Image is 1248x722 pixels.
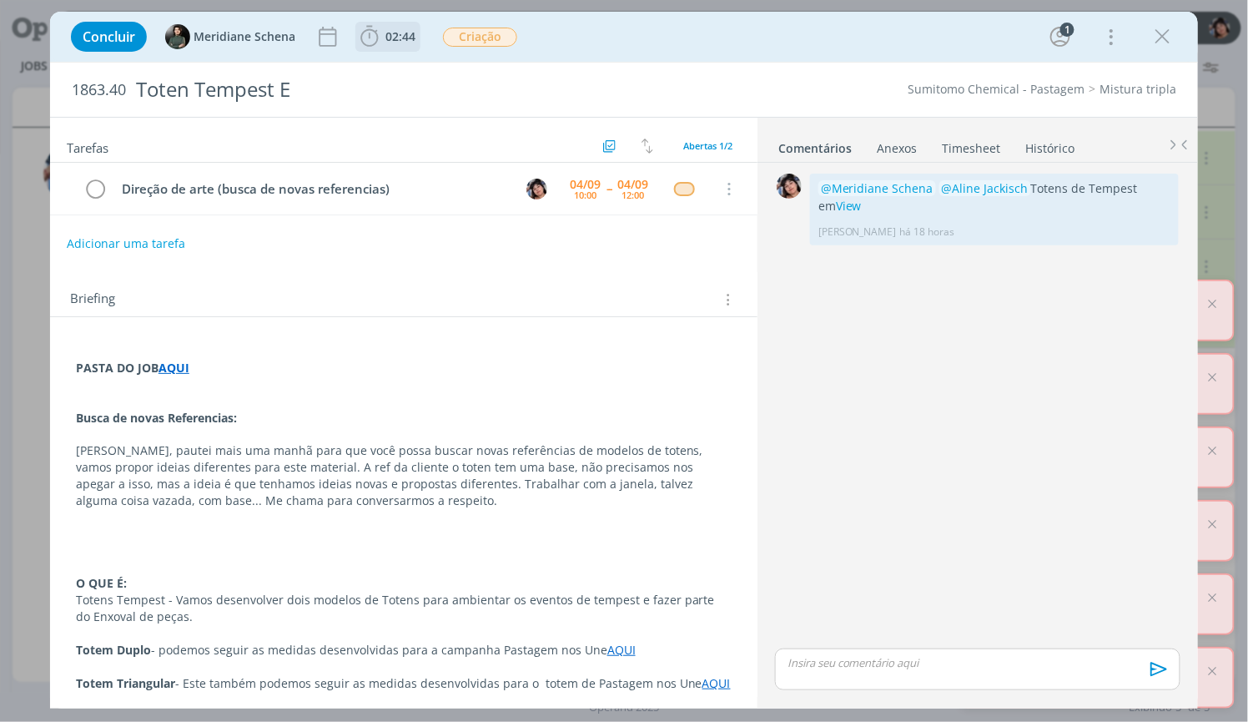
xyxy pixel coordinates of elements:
[777,174,802,199] img: E
[606,183,611,194] span: --
[76,642,732,659] p: - podemos seguir as medidas desenvolvidas para a campanha Pastagem nos Une
[941,133,1001,157] a: Timesheet
[617,179,648,190] div: 04/09
[836,198,862,214] a: View
[524,176,549,201] button: E
[607,642,636,658] a: AQUI
[76,642,151,658] strong: Totem Duplo
[683,139,732,152] span: Abertas 1/2
[900,225,955,240] span: há 18 horas
[194,31,295,43] span: Meridiane Schena
[443,28,517,47] span: Criação
[1024,133,1075,157] a: Histórico
[908,81,1084,97] a: Sumitomo Chemical - Pastagem
[50,12,1198,709] div: dialog
[72,81,126,99] span: 1863.40
[1100,81,1176,97] a: Mistura tripla
[165,24,295,49] button: MMeridiane Schena
[83,30,135,43] span: Concluir
[570,179,601,190] div: 04/09
[818,225,897,240] p: [PERSON_NAME]
[70,289,115,311] span: Briefing
[877,140,917,157] div: Anexos
[76,410,237,426] strong: Busca de novas Referencias:
[76,575,127,591] strong: O QUE É:
[621,190,644,199] div: 12:00
[76,592,732,625] p: Totens Tempest - Vamos desenvolver dois modelos de Totens para ambientar os eventos de tempest e ...
[942,180,1029,196] span: @Aline Jackisch
[76,675,175,691] strong: Totem Triangular
[165,24,190,49] img: M
[67,136,108,156] span: Tarefas
[526,179,547,199] img: E
[76,675,732,692] p: - Este também podemos seguir as medidas desenvolvidas para o totem de Pastagem nos Une
[442,27,518,48] button: Criação
[115,179,511,199] div: Direção de arte (busca de novas referencias)
[356,23,420,50] button: 02:44
[818,180,1170,215] p: Totens de Tempest em
[129,69,709,110] div: Toten Tempest E
[702,675,731,691] a: AQUI
[821,180,933,196] span: @Meridiane Schena
[574,190,596,199] div: 10:00
[1047,23,1074,50] button: 1
[71,22,147,52] button: Concluir
[159,360,189,376] a: AQUI
[76,442,732,509] p: [PERSON_NAME], pautei mais uma manhã para que você possa buscar novas referências de modelos de t...
[385,28,415,44] span: 02:44
[1060,23,1074,37] div: 1
[642,139,653,154] img: arrow-down-up.svg
[76,360,159,376] strong: PASTA DO JOB
[777,133,853,157] a: Comentários
[66,229,186,259] button: Adicionar uma tarefa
